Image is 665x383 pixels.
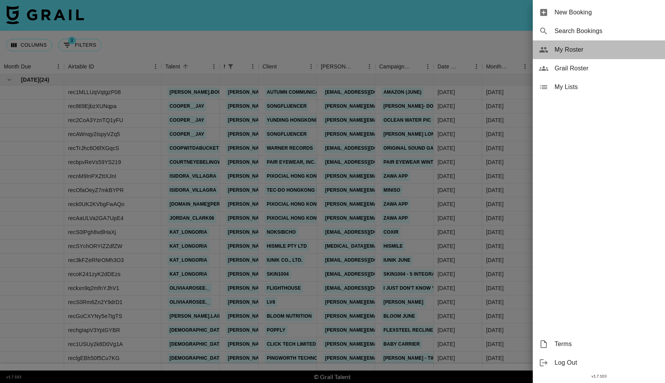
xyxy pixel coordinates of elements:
div: v 1.7.103 [533,372,665,380]
span: Terms [555,339,659,349]
div: New Booking [533,3,665,22]
span: Log Out [555,358,659,367]
span: My Lists [555,82,659,92]
div: Search Bookings [533,22,665,40]
div: Grail Roster [533,59,665,78]
div: My Roster [533,40,665,59]
span: My Roster [555,45,659,54]
span: Grail Roster [555,64,659,73]
span: Search Bookings [555,26,659,36]
div: My Lists [533,78,665,96]
span: New Booking [555,8,659,17]
div: Log Out [533,353,665,372]
div: Terms [533,335,665,353]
